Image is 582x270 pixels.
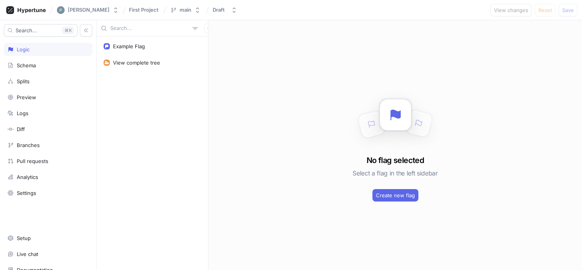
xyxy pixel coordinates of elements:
[17,251,38,257] div: Live chat
[538,8,552,12] span: Reset
[562,8,574,12] span: Save
[17,46,30,53] div: Logic
[17,158,48,164] div: Pull requests
[353,166,437,180] h5: Select a flag in the left sidebar
[17,78,30,84] div: Splits
[57,6,65,14] img: User
[17,110,28,116] div: Logs
[4,24,78,37] button: Search...K
[367,154,424,166] h3: No flag selected
[54,3,122,17] button: User[PERSON_NAME]
[559,4,577,16] button: Save
[372,189,418,202] button: Create new flag
[213,7,225,13] div: Draft
[376,193,415,198] span: Create new flag
[110,25,189,32] input: Search...
[490,4,532,16] button: View changes
[17,94,36,100] div: Preview
[17,62,36,68] div: Schema
[494,8,528,12] span: View changes
[17,190,36,196] div: Settings
[535,4,556,16] button: Reset
[17,235,31,241] div: Setup
[62,26,74,34] div: K
[180,7,191,13] div: main
[113,43,145,49] div: Example Flag
[68,7,109,13] div: [PERSON_NAME]
[16,28,37,33] span: Search...
[210,4,240,16] button: Draft
[113,60,160,66] div: View complete tree
[17,174,38,180] div: Analytics
[17,126,25,132] div: Diff
[17,142,40,148] div: Branches
[167,4,204,16] button: main
[129,7,159,12] span: First Project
